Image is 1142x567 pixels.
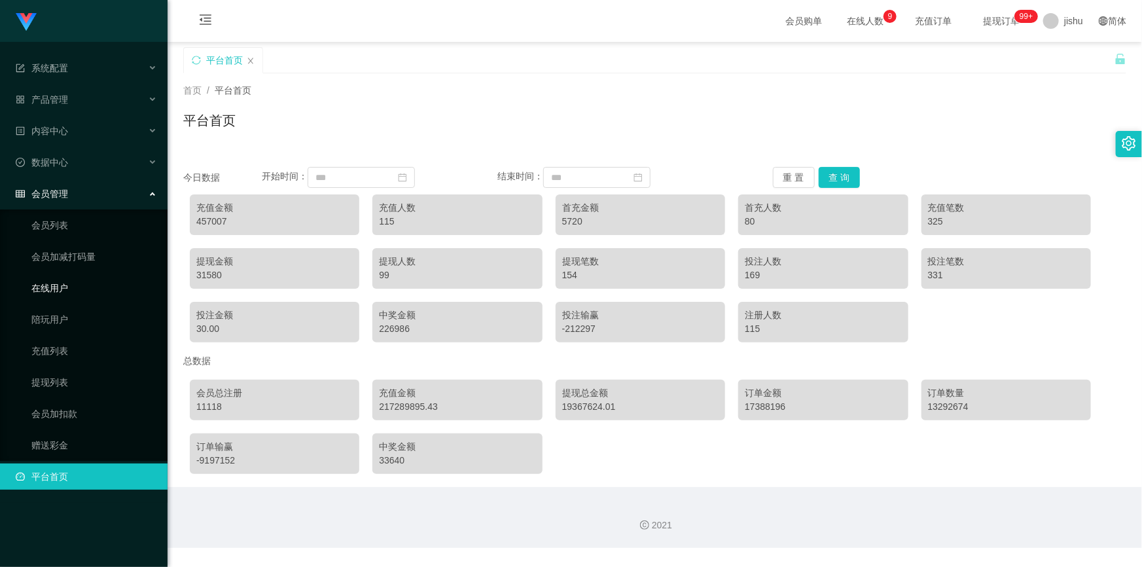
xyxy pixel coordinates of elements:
div: 充值笔数 [928,201,1084,215]
div: 19367624.01 [562,400,719,414]
button: 查 询 [819,167,861,188]
i: 图标: menu-fold [183,1,228,43]
a: 会员列表 [31,212,157,238]
div: -9197152 [196,454,353,467]
span: 数据中心 [16,157,68,168]
span: / [207,85,209,96]
span: 产品管理 [16,94,68,105]
span: 平台首页 [215,85,251,96]
div: 投注人数 [745,255,901,268]
div: 13292674 [928,400,1084,414]
a: 赠送彩金 [31,432,157,458]
div: 80 [745,215,901,229]
button: 重 置 [773,167,815,188]
a: 在线用户 [31,275,157,301]
div: 投注笔数 [928,255,1084,268]
div: 2021 [178,519,1132,532]
sup: 1085 [1014,10,1038,23]
p: 9 [888,10,893,23]
div: 注册人数 [745,308,901,322]
i: 图标: setting [1122,136,1136,151]
i: 图标: profile [16,126,25,136]
div: 中奖金额 [379,308,535,322]
div: 5720 [562,215,719,229]
h1: 平台首页 [183,111,236,130]
div: 30.00 [196,322,353,336]
div: 17388196 [745,400,901,414]
div: 325 [928,215,1084,229]
div: 订单数量 [928,386,1084,400]
div: 提现金额 [196,255,353,268]
a: 图标: dashboard平台首页 [16,464,157,490]
a: 提现列表 [31,369,157,395]
div: 115 [379,215,535,229]
i: 图标: appstore-o [16,95,25,104]
div: 首充人数 [745,201,901,215]
div: 投注金额 [196,308,353,322]
div: 投注输赢 [562,308,719,322]
div: 总数据 [183,349,1126,373]
div: 提现人数 [379,255,535,268]
div: 首充金额 [562,201,719,215]
div: 提现笔数 [562,255,719,268]
div: 115 [745,322,901,336]
div: 154 [562,268,719,282]
i: 图标: close [247,57,255,65]
div: 226986 [379,322,535,336]
div: 提现总金额 [562,386,719,400]
i: 图标: unlock [1115,53,1126,65]
span: 会员管理 [16,189,68,199]
div: 11118 [196,400,353,414]
i: 图标: global [1099,16,1108,26]
div: 31580 [196,268,353,282]
div: 99 [379,268,535,282]
div: 中奖金额 [379,440,535,454]
i: 图标: check-circle-o [16,158,25,167]
div: 订单输赢 [196,440,353,454]
i: 图标: calendar [633,173,643,182]
div: 217289895.43 [379,400,535,414]
span: 首页 [183,85,202,96]
span: 开始时间： [262,172,308,182]
div: 充值金额 [196,201,353,215]
i: 图标: calendar [398,173,407,182]
sup: 9 [883,10,897,23]
div: 169 [745,268,901,282]
div: 平台首页 [206,48,243,73]
span: 在线人数 [840,16,890,26]
i: 图标: copyright [640,521,649,530]
div: 457007 [196,215,353,229]
i: 图标: sync [192,56,201,65]
span: 内容中心 [16,126,68,136]
i: 图标: table [16,189,25,198]
a: 充值列表 [31,338,157,364]
div: 会员总注册 [196,386,353,400]
span: 结束时间： [497,172,543,182]
a: 陪玩用户 [31,306,157,333]
div: 331 [928,268,1084,282]
div: -212297 [562,322,719,336]
div: 充值金额 [379,386,535,400]
span: 提现订单 [976,16,1026,26]
a: 会员加扣款 [31,401,157,427]
i: 图标: form [16,64,25,73]
a: 会员加减打码量 [31,244,157,270]
span: 系统配置 [16,63,68,73]
div: 订单金额 [745,386,901,400]
div: 33640 [379,454,535,467]
div: 今日数据 [183,171,262,185]
div: 充值人数 [379,201,535,215]
img: logo.9652507e.png [16,13,37,31]
span: 充值订单 [908,16,958,26]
